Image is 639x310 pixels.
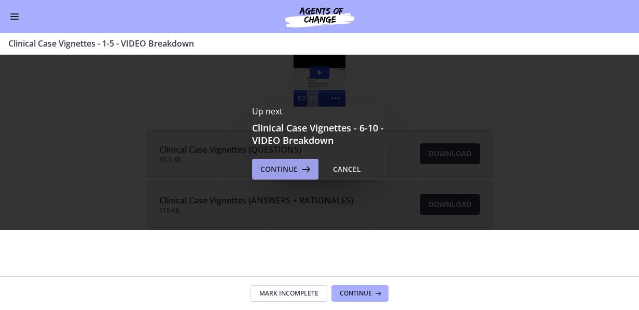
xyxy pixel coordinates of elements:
[259,289,318,298] span: Mark Incomplete
[8,37,618,50] h3: Clinical Case Vignettes - 1-5 - VIDEO Breakdown
[310,11,329,24] button: Play Video: ccjlnp8pjrbhd9mqlgq0.mp4
[333,163,361,175] div: Cancel
[252,159,318,180] button: Continue
[331,285,388,302] button: Continue
[325,159,369,180] button: Cancel
[252,105,387,117] p: Up next
[251,285,327,302] button: Mark Incomplete
[340,289,372,298] span: Continue
[260,163,298,175] span: Continue
[312,35,321,52] div: Playbar
[252,122,387,146] h3: Clinical Case Vignettes - 6-10 - VIDEO Breakdown
[8,10,21,23] button: Enable menu
[257,4,382,29] img: Agents of Change
[326,35,345,52] button: Show more buttons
